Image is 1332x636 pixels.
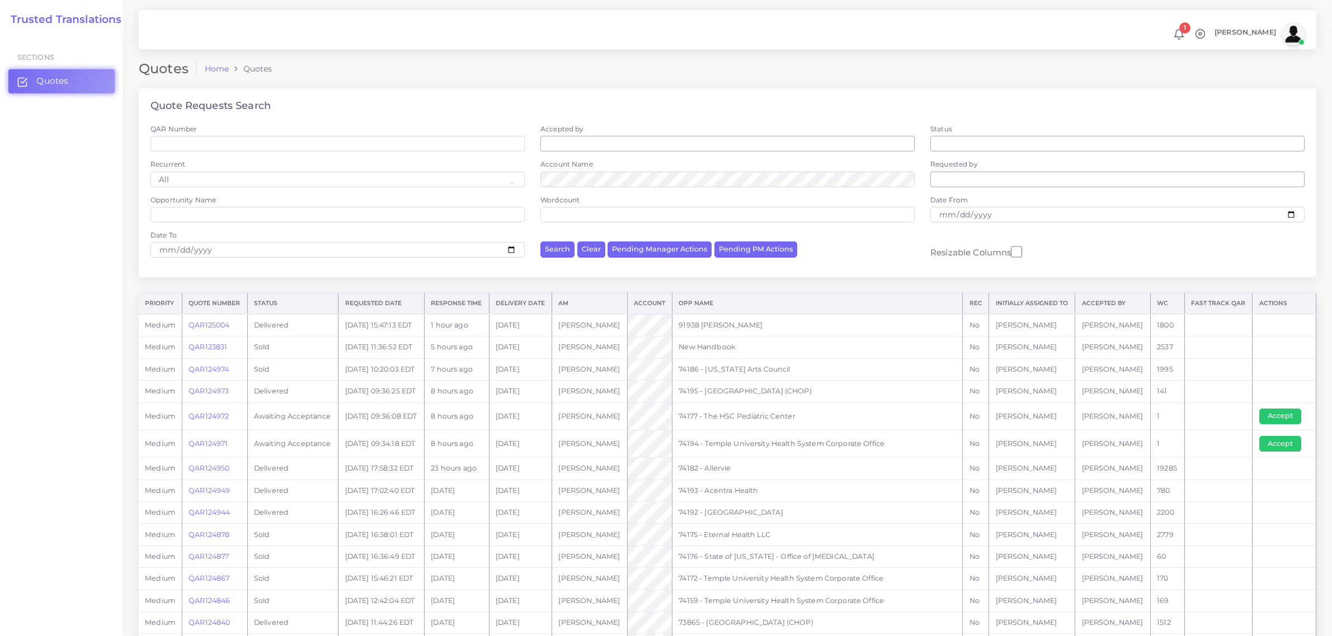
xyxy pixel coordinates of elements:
td: 19285 [1150,458,1184,480]
td: No [963,545,989,567]
td: [DATE] 11:44:26 EDT [338,612,425,634]
h2: Trusted Translations [3,13,122,26]
td: 91938 [PERSON_NAME] [672,314,963,336]
a: Accept [1259,411,1309,420]
label: Date To [150,230,177,240]
td: No [963,381,989,402]
span: medium [145,464,175,472]
th: Delivery Date [489,293,552,314]
td: No [963,480,989,501]
a: QAR124973 [189,387,229,395]
span: medium [145,574,175,582]
span: medium [145,321,175,329]
th: Fast Track QAR [1184,293,1253,314]
td: [PERSON_NAME] [1075,480,1151,501]
td: Sold [247,524,338,545]
td: [DATE] [489,314,552,336]
td: No [963,402,989,430]
h4: Quote Requests Search [150,100,271,112]
label: Accepted by [540,124,584,134]
span: medium [145,412,175,420]
button: Pending Manager Actions [608,241,712,258]
label: Status [930,124,952,134]
td: [DATE] 15:46:21 EDT [338,568,425,590]
th: REC [963,293,989,314]
label: Account Name [540,159,593,169]
td: 74175 - Eternal Health LLC [672,524,963,545]
td: Sold [247,336,338,358]
td: [PERSON_NAME] [989,458,1075,480]
td: Delivered [247,458,338,480]
a: [PERSON_NAME]avatar [1209,23,1309,45]
td: Sold [247,358,338,380]
button: Search [540,241,575,258]
td: [DATE] [489,568,552,590]
span: medium [145,365,175,373]
td: [DATE] [425,612,490,634]
td: [DATE] [425,545,490,567]
td: [DATE] 10:20:03 EDT [338,358,425,380]
td: [DATE] [489,524,552,545]
button: Accept [1259,409,1301,424]
a: QAR124974 [189,365,229,373]
th: Account [627,293,672,314]
td: [PERSON_NAME] [1075,314,1151,336]
td: [DATE] [425,502,490,524]
h2: Quotes [139,61,197,77]
td: [DATE] [489,381,552,402]
td: [DATE] [489,612,552,634]
td: Delivered [247,612,338,634]
td: 60 [1150,545,1184,567]
label: Requested by [930,159,978,169]
a: QAR124840 [189,618,230,626]
td: [PERSON_NAME] [989,358,1075,380]
td: [DATE] [489,458,552,480]
td: [PERSON_NAME] [1075,612,1151,634]
td: 74194 - Temple University Health System Corporate Office [672,430,963,457]
td: 8 hours ago [425,430,490,457]
td: [DATE] 16:38:01 EDT [338,524,425,545]
button: Clear [577,241,605,258]
td: [PERSON_NAME] [552,336,628,358]
td: No [963,590,989,611]
td: [PERSON_NAME] [552,590,628,611]
td: [PERSON_NAME] [989,545,1075,567]
span: Quotes [36,75,68,87]
td: [PERSON_NAME] [989,430,1075,457]
td: 1995 [1150,358,1184,380]
td: [PERSON_NAME] [552,381,628,402]
td: No [963,568,989,590]
td: [DATE] [425,524,490,545]
td: [PERSON_NAME] [989,336,1075,358]
td: 74193 - Acentra Health [672,480,963,501]
a: QAR124878 [189,530,229,539]
td: [DATE] [489,545,552,567]
td: 7 hours ago [425,358,490,380]
td: 8 hours ago [425,381,490,402]
td: [PERSON_NAME] [1075,590,1151,611]
td: [DATE] 09:36:25 EDT [338,381,425,402]
td: [PERSON_NAME] [1075,381,1151,402]
td: [PERSON_NAME] [552,480,628,501]
span: medium [145,552,175,561]
td: [PERSON_NAME] [1075,545,1151,567]
td: [PERSON_NAME] [989,480,1075,501]
th: Actions [1253,293,1316,314]
td: [PERSON_NAME] [989,568,1075,590]
td: 74172 - Temple University Health System Corporate Office [672,568,963,590]
input: Resizable Columns [1011,245,1022,259]
td: 8 hours ago [425,402,490,430]
label: QAR Number [150,124,197,134]
td: [PERSON_NAME] [552,402,628,430]
td: 73865 - [GEOGRAPHIC_DATA] (CHOP) [672,612,963,634]
td: [DATE] [425,568,490,590]
td: 74192 - [GEOGRAPHIC_DATA] [672,502,963,524]
td: [DATE] [489,430,552,457]
td: 5 hours ago [425,336,490,358]
td: Awaiting Acceptance [247,430,338,457]
td: [PERSON_NAME] [1075,524,1151,545]
td: [DATE] 12:42:04 EDT [338,590,425,611]
td: No [963,430,989,457]
td: 74176 - State of [US_STATE] - Office of [MEDICAL_DATA] [672,545,963,567]
td: [PERSON_NAME] [1075,358,1151,380]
